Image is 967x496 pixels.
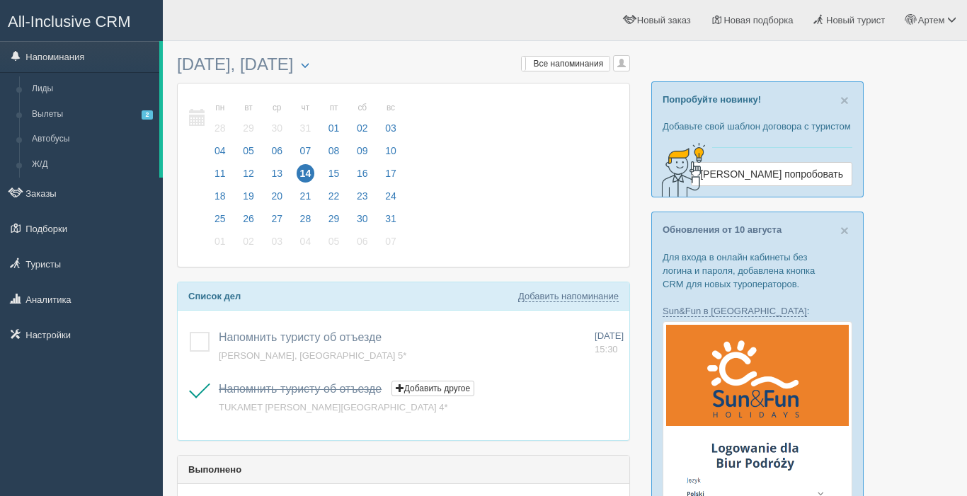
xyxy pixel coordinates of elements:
[263,233,290,256] a: 03
[263,166,290,188] a: 13
[321,166,348,188] a: 15
[377,94,401,143] a: вс 03
[268,164,286,183] span: 13
[534,59,604,69] span: Все напоминания
[663,224,782,235] a: Обновления от 10 августа
[663,304,852,318] p: :
[235,188,262,211] a: 19
[391,381,474,396] button: Добавить другое
[292,143,319,166] a: 07
[826,15,885,25] span: Новый турист
[235,94,262,143] a: вт 29
[325,164,343,183] span: 15
[382,209,400,228] span: 31
[268,119,286,137] span: 30
[263,143,290,166] a: 06
[235,233,262,256] a: 02
[239,119,258,137] span: 29
[663,250,852,291] p: Для входа в онлайн кабинеты без логина и пароля, добавлена кнопка CRM для новых туроператоров.
[239,142,258,160] span: 05
[382,232,400,250] span: 07
[263,94,290,143] a: ср 30
[142,110,153,120] span: 2
[595,344,618,354] span: 15:30
[297,209,315,228] span: 28
[382,142,400,160] span: 10
[349,143,376,166] a: 09
[595,330,624,341] span: [DATE]
[292,211,319,233] a: 28
[349,233,376,256] a: 06
[377,143,401,166] a: 10
[691,162,852,186] a: [PERSON_NAME] попробовать
[652,142,709,198] img: creative-idea-2907357.png
[321,233,348,256] a: 05
[297,119,315,137] span: 31
[25,102,159,127] a: Вылеты2
[207,166,234,188] a: 11
[325,209,343,228] span: 29
[211,119,229,137] span: 28
[637,15,691,25] span: Новый заказ
[518,291,619,302] a: Добавить напоминание
[219,402,448,413] a: TUKAMET [PERSON_NAME][GEOGRAPHIC_DATA] 4*
[595,330,624,356] a: [DATE] 15:30
[292,188,319,211] a: 21
[211,187,229,205] span: 18
[207,188,234,211] a: 18
[292,233,319,256] a: 04
[25,76,159,102] a: Лиды
[663,93,852,106] p: Попробуйте новинку!
[219,350,406,361] a: [PERSON_NAME], [GEOGRAPHIC_DATA] 5*
[840,222,849,238] span: ×
[663,306,807,317] a: Sun&Fun в [GEOGRAPHIC_DATA]
[235,143,262,166] a: 05
[239,232,258,250] span: 02
[382,187,400,205] span: 24
[263,211,290,233] a: 27
[263,188,290,211] a: 20
[239,187,258,205] span: 19
[207,143,234,166] a: 04
[207,233,234,256] a: 01
[353,142,372,160] span: 09
[382,102,400,114] small: вс
[188,291,241,301] b: Список дел
[321,188,348,211] a: 22
[292,166,319,188] a: 14
[840,92,849,108] span: ×
[349,188,376,211] a: 23
[840,223,849,238] button: Close
[207,94,234,143] a: пн 28
[268,102,286,114] small: ср
[297,142,315,160] span: 07
[353,102,372,114] small: сб
[239,102,258,114] small: вт
[211,142,229,160] span: 04
[349,166,376,188] a: 16
[325,187,343,205] span: 22
[663,120,852,133] p: Добавьте свой шаблон договора с туристом
[377,188,401,211] a: 24
[321,143,348,166] a: 08
[723,15,793,25] span: Новая подборка
[207,211,234,233] a: 25
[297,232,315,250] span: 04
[353,164,372,183] span: 16
[297,164,315,183] span: 14
[235,211,262,233] a: 26
[292,94,319,143] a: чт 31
[382,164,400,183] span: 17
[239,164,258,183] span: 12
[325,142,343,160] span: 08
[353,187,372,205] span: 23
[239,209,258,228] span: 26
[377,211,401,233] a: 31
[325,102,343,114] small: пт
[219,383,382,395] a: Напомнить туристу об отъезде
[211,164,229,183] span: 11
[382,119,400,137] span: 03
[8,13,131,30] span: All-Inclusive CRM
